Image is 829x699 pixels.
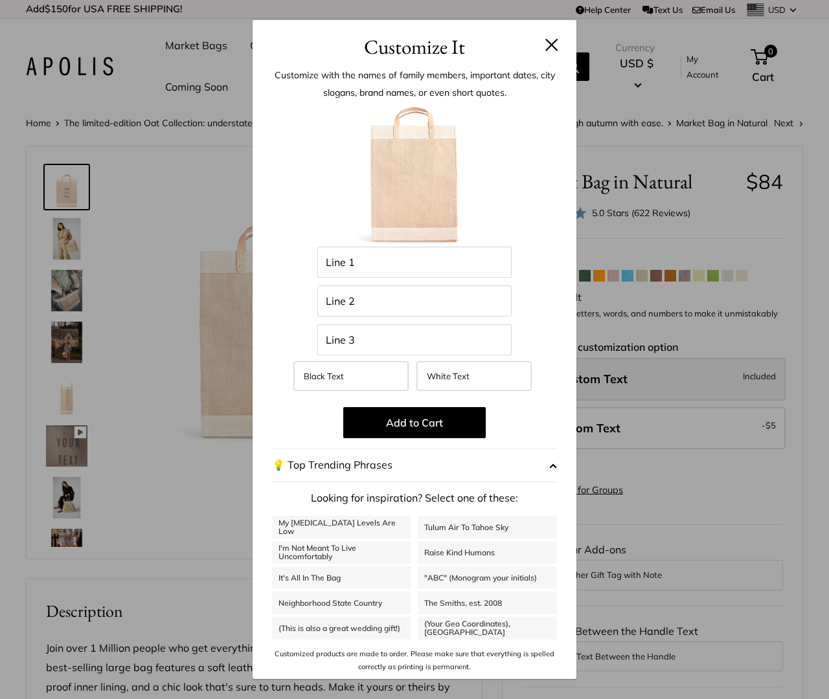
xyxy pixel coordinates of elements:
a: (Your Geo Coordinates), [GEOGRAPHIC_DATA] [418,617,557,639]
a: I'm Not Meant To Live Uncomfortably [272,541,411,564]
a: "ABC" (Monogram your initials) [418,566,557,589]
a: It's All In The Bag [272,566,411,589]
label: Black Text [293,361,409,391]
a: My [MEDICAL_DATA] Levels Are Low [272,516,411,538]
a: The Smiths, est. 2008 [418,592,557,614]
button: Add to Cart [343,407,486,438]
span: Black Text [304,371,344,381]
a: Raise Kind Humans [418,541,557,564]
iframe: Sign Up via Text for Offers [10,650,139,689]
p: Customized products are made to order. Please make sure that everything is spelled correctly as p... [272,647,557,674]
img: Blank_Product.005.jpeg [343,104,486,247]
a: Tulum Air To Tahoe Sky [418,516,557,538]
label: White Text [416,361,532,391]
a: Neighborhood State Country [272,592,411,614]
h3: Customize It [272,32,557,62]
a: (This is also a great wedding gift!) [272,617,411,639]
span: White Text [427,371,470,381]
button: 💡 Top Trending Phrases [272,449,557,482]
p: Customize with the names of family members, important dates, city slogans, brand names, or even s... [272,67,557,100]
p: Looking for inspiration? Select one of these: [272,489,557,508]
